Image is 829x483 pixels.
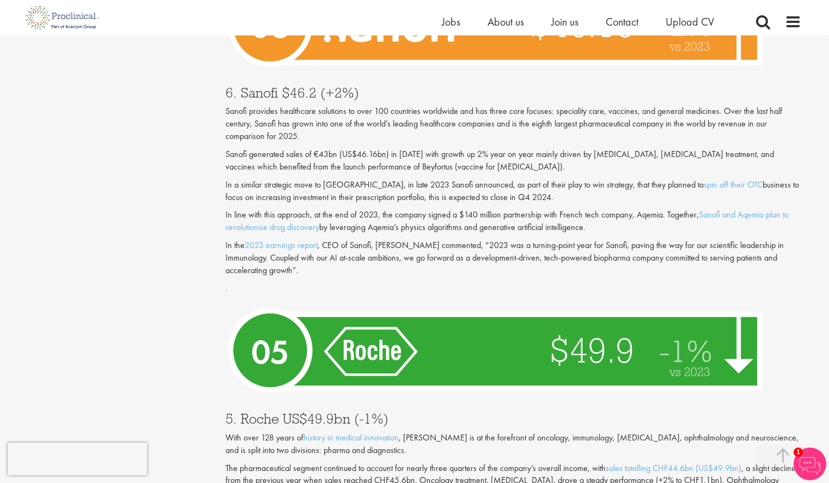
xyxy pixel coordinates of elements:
div: . [217,75,810,300]
p: With over 128 years of , [PERSON_NAME] is at the forefront of oncology, immunology, [MEDICAL_DATA... [225,432,802,457]
span: Sanofi provides healthcare solutions to over 100 countries worldwide and has three core focuses: ... [225,105,782,142]
h3: 6. Sanofi $46.2 (+2%) [225,86,802,100]
a: About us [487,15,524,29]
iframe: reCAPTCHA [8,443,147,475]
p: In a similar strategic move to [GEOGRAPHIC_DATA], in late 2023 Sanofi announced, as part of their... [225,179,802,204]
p: Sanofi generated sales of €43bn (US$46.16bn) in [DATE] with growth up 2% year on year mainly driv... [225,148,802,173]
p: In line with this approach, at the end of 2023, the company signed a $140 million partnership wit... [225,209,802,234]
a: Contact [606,15,638,29]
a: Join us [551,15,578,29]
h3: 5. Roche US$49.9bn (-1%) [225,412,802,426]
a: sales totalling CHF44.6bn (US$49.9bn) [606,462,741,474]
span: 1 [794,448,803,457]
a: Sanofi and Aqemia plan to revolutionise drug discovery [225,209,789,233]
a: 2023 earnings report [245,239,318,251]
a: history in medical innovation [303,432,399,443]
a: Upload CV [666,15,714,29]
p: In the , CEO of Sanofi, [PERSON_NAME] commented, “2023 was a turning-point year for Sanofi, pavin... [225,239,802,277]
a: Jobs [442,15,460,29]
img: Chatbot [794,448,826,480]
a: spin off their OTC [704,179,763,190]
